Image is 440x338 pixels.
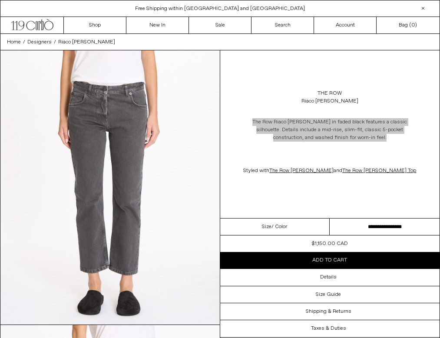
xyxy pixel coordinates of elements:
button: Add to cart [220,252,440,268]
h3: Details [320,274,337,280]
a: Riaco [PERSON_NAME] [58,38,115,46]
span: id-rise, slim-fit, classic 5-pocket construction, and washed finish for worn-in feel. [273,126,404,141]
a: New In [126,17,189,33]
a: Account [314,17,377,33]
img: Corbo-2025-03-073400copy_1800x1800.jpg [0,50,220,325]
h3: Taxes & Duties [311,325,346,331]
div: Riaco [PERSON_NAME] [301,97,358,105]
a: The Row [PERSON_NAME] [269,167,334,174]
span: Riaco [PERSON_NAME] [58,39,115,46]
span: Add to cart [312,257,347,264]
span: Styled with [243,167,416,174]
a: Sale [189,17,251,33]
a: The Row [PERSON_NAME] Top [342,167,416,174]
h3: Shipping & Returns [306,308,351,315]
h3: Size Guide [316,292,341,298]
span: / [23,38,25,46]
span: Size [262,223,271,231]
span: / Color [271,223,287,231]
a: Designers [27,38,52,46]
span: Home [7,39,21,46]
span: and [269,167,416,174]
span: / [54,38,56,46]
span: 0 [411,22,415,29]
a: The Row [318,89,342,97]
a: Shop [64,17,126,33]
span: The Row Riaco [PERSON_NAME] in faded black features a classic silhouette. Details include a m [252,119,407,133]
span: ) [411,21,417,29]
div: $1,150.00 CAD [312,240,348,248]
a: Home [7,38,21,46]
a: Free Shipping within [GEOGRAPHIC_DATA] and [GEOGRAPHIC_DATA] [135,5,305,12]
a: Search [251,17,314,33]
span: Designers [27,39,52,46]
a: Bag () [377,17,439,33]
